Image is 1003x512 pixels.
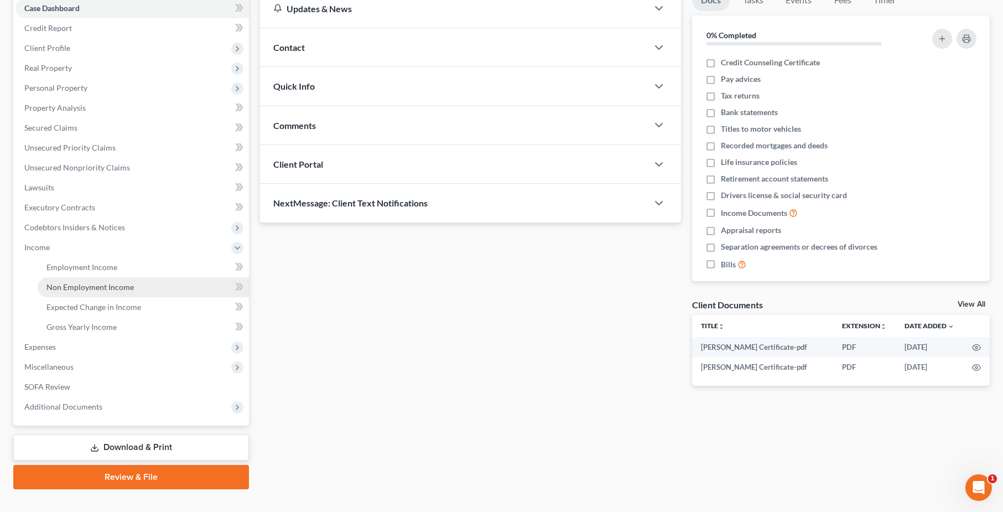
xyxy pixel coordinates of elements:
span: Titles to motor vehicles [721,123,801,135]
span: Appraisal reports [721,225,781,236]
span: Employment Income [46,262,117,272]
a: Expected Change in Income [38,297,249,317]
span: Retirement account statements [721,173,828,184]
span: Separation agreements or decrees of divorces [721,241,877,252]
i: unfold_more [880,323,887,330]
span: Gross Yearly Income [46,322,117,332]
span: Executory Contracts [24,203,95,212]
span: Expenses [24,342,56,351]
span: Bank statements [721,107,778,118]
span: Comments [273,120,316,131]
span: NextMessage: Client Text Notifications [273,198,428,208]
span: Credit Report [24,23,72,33]
a: Unsecured Nonpriority Claims [15,158,249,178]
div: Client Documents [692,299,763,311]
a: Non Employment Income [38,277,249,297]
span: Secured Claims [24,123,77,132]
span: Client Portal [273,159,323,169]
span: Case Dashboard [24,3,80,13]
a: Download & Print [13,435,249,461]
span: Life insurance policies [721,157,797,168]
span: Income [24,242,50,252]
a: SOFA Review [15,377,249,397]
i: unfold_more [718,323,725,330]
a: Property Analysis [15,98,249,118]
td: [DATE] [896,357,963,377]
span: Expected Change in Income [46,302,141,312]
span: Unsecured Nonpriority Claims [24,163,130,172]
td: [DATE] [896,337,963,357]
a: Lawsuits [15,178,249,198]
td: [PERSON_NAME] Certificate-pdf [692,357,833,377]
a: Credit Report [15,18,249,38]
span: Recorded mortgages and deeds [721,140,828,151]
iframe: Intercom live chat [965,474,992,501]
span: Miscellaneous [24,362,74,371]
span: Personal Property [24,83,87,92]
a: View All [958,301,985,308]
a: Titleunfold_more [701,322,725,330]
td: [PERSON_NAME] Certificate-pdf [692,337,833,357]
span: Pay advices [721,74,761,85]
td: PDF [833,337,896,357]
span: Unsecured Priority Claims [24,143,116,152]
strong: 0% Completed [706,30,756,40]
span: Real Property [24,63,72,73]
span: Lawsuits [24,183,54,192]
a: Review & File [13,465,249,489]
span: Additional Documents [24,402,102,411]
a: Unsecured Priority Claims [15,138,249,158]
i: expand_more [948,323,954,330]
span: Quick Info [273,81,315,91]
span: Property Analysis [24,103,86,112]
a: Extensionunfold_more [842,322,887,330]
span: Contact [273,42,305,53]
a: Gross Yearly Income [38,317,249,337]
span: Income Documents [721,208,787,219]
span: Tax returns [721,90,760,101]
span: Non Employment Income [46,282,134,292]
span: SOFA Review [24,382,70,391]
span: Credit Counseling Certificate [721,57,820,68]
a: Employment Income [38,257,249,277]
div: Updates & News [273,3,635,14]
a: Date Added expand_more [905,322,954,330]
a: Secured Claims [15,118,249,138]
span: Client Profile [24,43,70,53]
span: Bills [721,259,736,270]
a: Executory Contracts [15,198,249,218]
span: Codebtors Insiders & Notices [24,223,125,232]
span: 1 [988,474,997,483]
td: PDF [833,357,896,377]
span: Drivers license & social security card [721,190,847,201]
